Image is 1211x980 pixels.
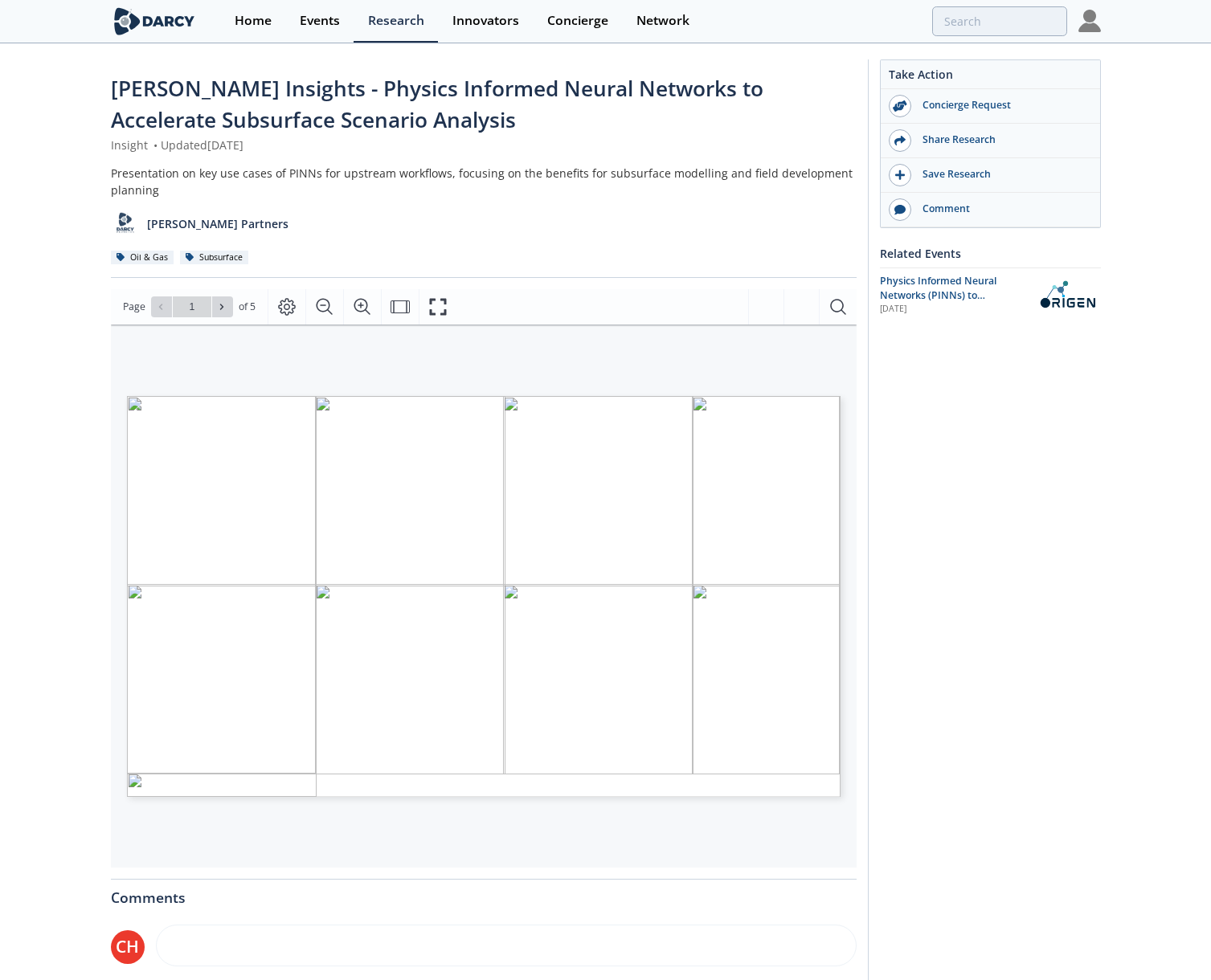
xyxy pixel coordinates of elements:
[180,251,249,265] div: Subsurface
[452,14,519,27] div: Innovators
[547,14,608,27] div: Concierge
[911,98,1091,112] div: Concierge Request
[111,7,198,35] img: logo-wide.svg
[911,202,1091,216] div: Comment
[1143,916,1195,964] iframe: chat widget
[368,14,424,27] div: Research
[880,274,996,332] span: Physics Informed Neural Networks (PINNs) to Accelerate Subsurface Scenario Analysis
[880,274,1101,316] a: Physics Informed Neural Networks (PINNs) to Accelerate Subsurface Scenario Analysis [DATE] OriGen.AI
[235,14,272,27] div: Home
[880,239,1101,267] div: Related Events
[636,14,689,27] div: Network
[881,66,1100,89] div: Take Action
[911,133,1091,147] div: Share Research
[111,165,857,198] div: Presentation on key use cases of PINNs for upstream workflows, focusing on the benefits for subsu...
[151,137,161,153] span: •
[1033,280,1101,308] img: OriGen.AI
[300,14,340,27] div: Events
[111,930,145,964] div: CH
[111,74,763,134] span: [PERSON_NAME] Insights - Physics Informed Neural Networks to Accelerate Subsurface Scenario Analysis
[111,137,857,153] div: Insight Updated [DATE]
[932,6,1067,36] input: Advanced Search
[111,251,174,265] div: Oil & Gas
[880,303,1022,316] div: [DATE]
[147,215,288,232] p: [PERSON_NAME] Partners
[111,880,857,905] div: Comments
[911,167,1091,182] div: Save Research
[1078,10,1101,32] img: Profile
